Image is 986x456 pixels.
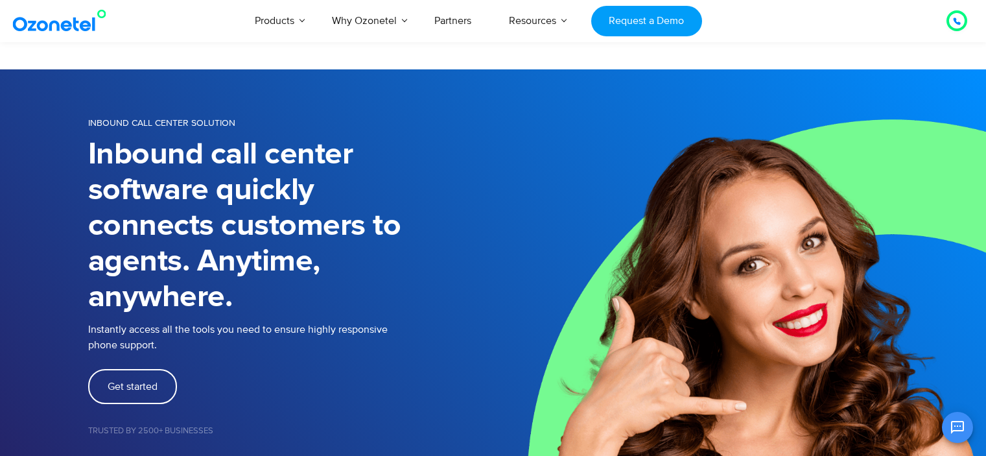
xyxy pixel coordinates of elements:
[88,117,235,128] span: INBOUND CALL CENTER SOLUTION
[108,381,158,392] span: Get started
[942,412,973,443] button: Open chat
[88,322,493,353] p: Instantly access all the tools you need to ensure highly responsive phone support.
[88,369,177,404] a: Get started
[591,6,702,36] a: Request a Demo
[88,137,493,315] h1: Inbound call center software quickly connects customers to agents. Anytime, anywhere.
[88,427,493,435] h5: Trusted by 2500+ Businesses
